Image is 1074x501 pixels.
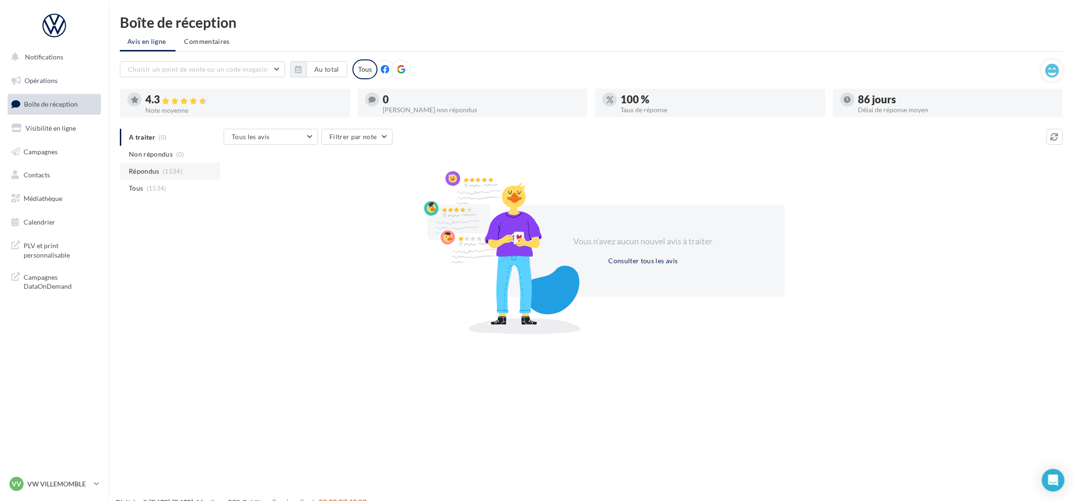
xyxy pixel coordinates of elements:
div: 0 [383,94,580,105]
span: VV [12,479,21,489]
span: Tous [129,184,143,193]
a: Boîte de réception [6,94,103,114]
div: Délai de réponse moyen [858,107,1056,113]
div: [PERSON_NAME] non répondus [383,107,580,113]
button: Au total [290,61,347,77]
button: Tous les avis [224,129,318,145]
span: (1534) [147,184,167,192]
p: VW VILLEMOMBLE [27,479,90,489]
div: Boîte de réception [120,15,1063,29]
a: Calendrier [6,212,103,232]
button: Filtrer par note [321,129,393,145]
div: 100 % [621,94,818,105]
span: Tous les avis [232,133,270,141]
span: Répondus [129,167,159,176]
span: Médiathèque [24,194,62,202]
span: Calendrier [24,218,55,226]
div: 4.3 [145,94,343,105]
a: PLV et print personnalisable [6,235,103,263]
span: Contacts [24,171,50,179]
span: (1534) [163,167,183,175]
div: Note moyenne [145,107,343,114]
a: VV VW VILLEMOMBLE [8,475,101,493]
a: Campagnes [6,142,103,162]
span: Choisir un point de vente ou un code magasin [128,65,268,73]
div: 86 jours [858,94,1056,105]
a: Visibilité en ligne [6,118,103,138]
span: Campagnes DataOnDemand [24,271,97,291]
div: Open Intercom Messenger [1042,469,1065,492]
span: Boîte de réception [24,100,78,108]
span: Visibilité en ligne [25,124,76,132]
span: Campagnes [24,147,58,155]
span: Commentaires [185,37,230,46]
a: Médiathèque [6,189,103,209]
span: Opérations [25,76,58,84]
button: Consulter tous les avis [604,255,681,267]
a: Opérations [6,71,103,91]
div: Taux de réponse [621,107,818,113]
button: Choisir un point de vente ou un code magasin [120,61,285,77]
button: Notifications [6,47,99,67]
span: Notifications [25,53,63,61]
button: Au total [306,61,347,77]
a: Campagnes DataOnDemand [6,267,103,295]
div: Vous n'avez aucun nouvel avis à traiter [562,235,724,248]
span: Non répondus [129,150,173,159]
div: Tous [352,59,378,79]
a: Contacts [6,165,103,185]
span: (0) [176,150,185,158]
span: PLV et print personnalisable [24,239,97,259]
